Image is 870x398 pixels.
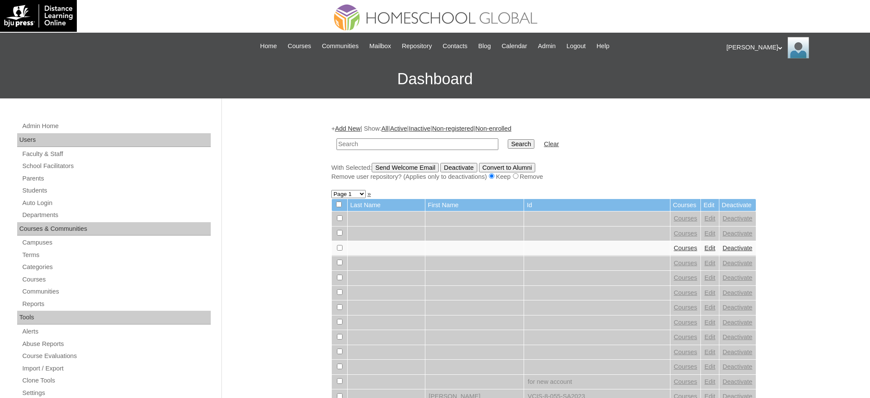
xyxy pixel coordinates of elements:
a: Courses [674,245,697,251]
span: Courses [288,41,311,51]
a: Courses [283,41,315,51]
a: Edit [704,334,715,340]
a: Edit [704,230,715,237]
a: Deactivate [723,289,752,296]
a: Non-enrolled [475,125,511,132]
a: Faculty & Staff [21,149,211,159]
a: Categories [21,262,211,272]
a: Deactivate [723,378,752,385]
a: Deactivate [723,260,752,266]
a: Import / Export [21,363,211,374]
span: Admin [538,41,556,51]
a: Home [256,41,281,51]
td: Courses [670,199,701,211]
div: [PERSON_NAME] [727,37,862,58]
a: Deactivate [723,245,752,251]
a: Edit [704,215,715,222]
input: Convert to Alumni [479,163,536,172]
a: Auto Login [21,198,211,208]
a: Courses [674,230,697,237]
a: Courses [674,349,697,355]
a: Deactivate [723,319,752,326]
a: Logout [562,41,590,51]
a: Courses [674,304,697,311]
div: + | Show: | | | | [331,124,756,181]
h3: Dashboard [4,60,866,98]
a: Clear [544,141,559,147]
a: Calendar [497,41,531,51]
input: Search [336,138,498,150]
span: Repository [402,41,432,51]
a: Add New [335,125,360,132]
a: Edit [704,349,715,355]
input: Deactivate [440,163,477,172]
a: Course Evaluations [21,351,211,361]
a: Courses [674,215,697,222]
a: Communities [318,41,363,51]
span: Home [260,41,277,51]
td: First Name [425,199,524,211]
div: Tools [17,311,211,325]
a: Help [592,41,614,51]
a: Deactivate [723,215,752,222]
span: Mailbox [370,41,391,51]
a: Blog [474,41,495,51]
a: Mailbox [365,41,396,51]
a: Deactivate [723,230,752,237]
a: Terms [21,250,211,260]
a: Edit [704,319,715,326]
a: Edit [704,289,715,296]
a: Admin [534,41,560,51]
span: Communities [322,41,359,51]
a: Deactivate [723,274,752,281]
input: Send Welcome Email [372,163,439,172]
td: Last Name [348,199,425,211]
div: Courses & Communities [17,222,211,236]
span: Help [597,41,609,51]
a: Deactivate [723,334,752,340]
td: for new account [524,375,670,389]
a: Courses [674,260,697,266]
a: Courses [674,378,697,385]
td: Edit [701,199,718,211]
a: Courses [674,289,697,296]
a: Edit [704,274,715,281]
input: Search [508,139,534,149]
a: Courses [674,334,697,340]
a: » [367,190,371,197]
a: Campuses [21,237,211,248]
a: Courses [674,363,697,370]
span: Calendar [502,41,527,51]
a: Non-registered [432,125,474,132]
a: Departments [21,210,211,220]
a: Edit [704,304,715,311]
a: All [382,125,388,132]
a: Repository [397,41,436,51]
span: Logout [567,41,586,51]
div: Users [17,133,211,147]
span: Contacts [443,41,467,51]
td: Id [524,199,670,211]
a: Edit [704,378,715,385]
a: Communities [21,286,211,297]
a: Abuse Reports [21,339,211,349]
a: Admin Home [21,121,211,132]
a: School Facilitators [21,161,211,171]
a: Courses [674,319,697,326]
a: Edit [704,363,715,370]
img: logo-white.png [4,4,73,28]
a: Edit [704,245,715,251]
a: Deactivate [723,349,752,355]
span: Blog [478,41,491,51]
a: Contacts [438,41,472,51]
a: Inactive [409,125,430,132]
a: Parents [21,173,211,184]
a: Active [390,125,407,132]
a: Courses [21,274,211,285]
td: Deactivate [719,199,756,211]
a: Deactivate [723,304,752,311]
img: Ariane Ebuen [788,37,809,58]
a: Alerts [21,326,211,337]
a: Edit [704,260,715,266]
a: Deactivate [723,363,752,370]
